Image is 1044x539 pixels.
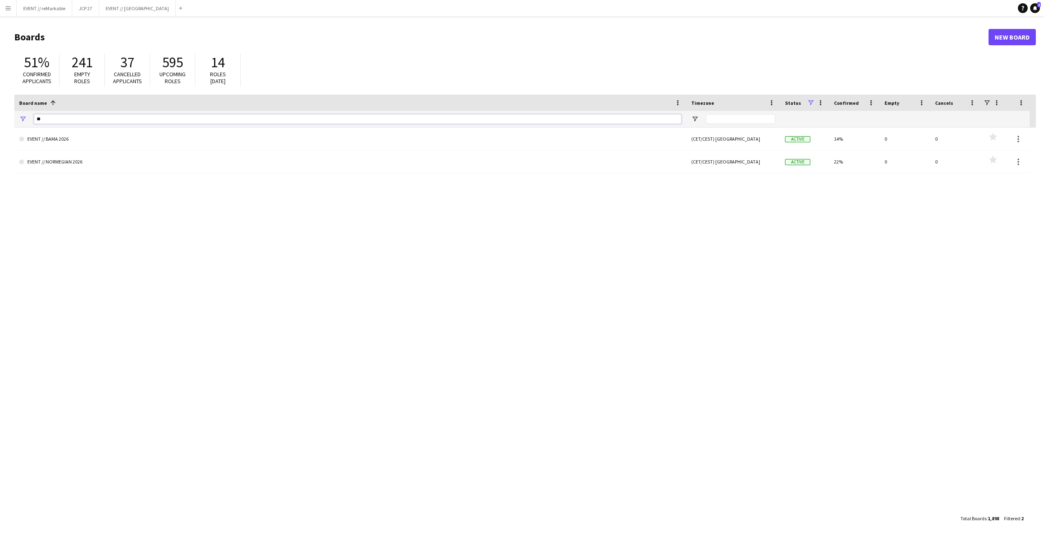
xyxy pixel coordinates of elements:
[930,128,981,150] div: 0
[691,115,699,123] button: Open Filter Menu
[885,100,899,106] span: Empty
[24,53,49,71] span: 51%
[691,100,714,106] span: Timezone
[14,31,989,43] h1: Boards
[1030,3,1040,13] a: 2
[22,71,51,85] span: Confirmed applicants
[72,0,99,16] button: JCP 27
[686,128,780,150] div: (CET/CEST) [GEOGRAPHIC_DATA]
[829,128,880,150] div: 14%
[210,71,226,85] span: Roles [DATE]
[960,515,986,521] span: Total Boards
[113,71,142,85] span: Cancelled applicants
[17,0,72,16] button: EVENT // reMarkable
[19,150,681,173] a: EVENT // NORWEGIAN 2026
[935,100,953,106] span: Cancels
[960,510,999,526] div: :
[159,71,186,85] span: Upcoming roles
[1004,510,1024,526] div: :
[880,128,930,150] div: 0
[19,128,681,150] a: EVENT // BAMA 2026
[930,150,981,173] div: 0
[99,0,176,16] button: EVENT // [GEOGRAPHIC_DATA]
[880,150,930,173] div: 0
[211,53,225,71] span: 14
[120,53,134,71] span: 37
[74,71,90,85] span: Empty roles
[72,53,93,71] span: 241
[162,53,183,71] span: 595
[1004,515,1020,521] span: Filtered
[19,115,27,123] button: Open Filter Menu
[706,114,775,124] input: Timezone Filter Input
[1037,2,1041,7] span: 2
[829,150,880,173] div: 22%
[785,159,810,165] span: Active
[785,100,801,106] span: Status
[1021,515,1024,521] span: 2
[19,100,47,106] span: Board name
[988,515,999,521] span: 1,898
[989,29,1036,45] a: New Board
[834,100,859,106] span: Confirmed
[785,136,810,142] span: Active
[34,114,681,124] input: Board name Filter Input
[686,150,780,173] div: (CET/CEST) [GEOGRAPHIC_DATA]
